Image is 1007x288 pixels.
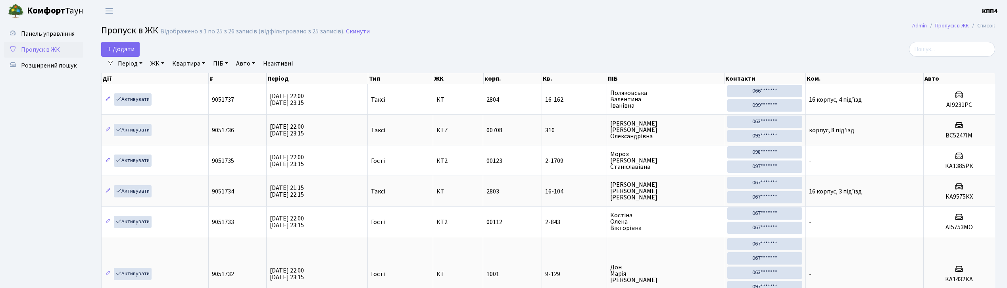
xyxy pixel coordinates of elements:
[900,17,1007,34] nav: breadcrumb
[368,73,434,84] th: Тип
[610,151,721,170] span: Мороз [PERSON_NAME] Станіславівна
[725,73,806,84] th: Контакти
[371,97,385,103] span: Таксі
[212,187,234,196] span: 9051734
[212,270,234,278] span: 9051732
[270,122,304,138] span: [DATE] 22:00 [DATE] 23:15
[610,182,721,201] span: [PERSON_NAME] [PERSON_NAME] [PERSON_NAME]
[114,185,152,197] a: Активувати
[436,271,480,277] span: КТ
[101,42,140,57] a: Додати
[212,95,234,104] span: 9051737
[169,57,208,70] a: Квартира
[209,73,267,84] th: #
[545,158,603,164] span: 2-1709
[4,26,83,42] a: Панель управління
[927,162,992,170] h5: КА1385РК
[371,158,385,164] span: Гості
[436,97,480,103] span: КТ
[486,95,499,104] span: 2804
[212,157,234,165] span: 9051735
[982,7,997,15] b: КПП4
[114,268,152,280] a: Активувати
[260,57,296,70] a: Неактивні
[270,214,304,230] span: [DATE] 22:00 [DATE] 23:15
[486,187,499,196] span: 2803
[210,57,231,70] a: ПІБ
[270,153,304,168] span: [DATE] 22:00 [DATE] 23:15
[610,264,721,283] span: Дон Марія [PERSON_NAME]
[371,127,385,133] span: Таксі
[545,127,603,133] span: 310
[114,155,152,167] a: Активувати
[927,101,992,109] h5: АІ9231РС
[486,157,502,165] span: 00123
[436,188,480,195] span: КТ
[114,124,152,136] a: Активувати
[114,216,152,228] a: Активувати
[486,126,502,135] span: 00708
[486,218,502,226] span: 00112
[806,73,924,84] th: Ком.
[912,21,927,30] a: Admin
[809,187,862,196] span: 16 корпус, 3 під'їзд
[610,90,721,109] span: Поляковська Валентина Іванівна
[212,218,234,226] span: 9051733
[27,4,83,18] span: Таун
[115,57,146,70] a: Період
[21,29,75,38] span: Панель управління
[371,188,385,195] span: Таксі
[909,42,995,57] input: Пошук...
[927,193,992,201] h5: КА9575КХ
[924,73,995,84] th: Авто
[371,271,385,277] span: Гості
[233,57,258,70] a: Авто
[4,58,83,73] a: Розширений пошук
[436,158,480,164] span: КТ2
[610,120,721,139] span: [PERSON_NAME] [PERSON_NAME] Олександрівна
[436,127,480,133] span: КТ7
[545,97,603,103] span: 16-162
[545,219,603,225] span: 2-843
[610,212,721,231] span: Костіна Олена Вікторівна
[927,224,992,231] h5: АІ5753МО
[8,3,24,19] img: logo.png
[99,4,119,17] button: Переключити навігацію
[106,45,135,54] span: Додати
[486,270,499,278] span: 1001
[935,21,969,30] a: Пропуск в ЖК
[21,45,60,54] span: Пропуск в ЖК
[809,218,811,226] span: -
[809,270,811,278] span: -
[160,28,344,35] div: Відображено з 1 по 25 з 26 записів (відфільтровано з 25 записів).
[969,21,995,30] li: Список
[4,42,83,58] a: Пропуск в ЖК
[147,57,167,70] a: ЖК
[267,73,368,84] th: Період
[102,73,209,84] th: Дії
[114,93,152,106] a: Активувати
[436,219,480,225] span: КТ2
[433,73,483,84] th: ЖК
[927,132,992,139] h5: ВС5247ІМ
[809,95,862,104] span: 16 корпус, 4 під'їзд
[21,61,77,70] span: Розширений пошук
[545,188,603,195] span: 16-104
[346,28,370,35] a: Скинути
[371,219,385,225] span: Гості
[270,266,304,282] span: [DATE] 22:00 [DATE] 23:15
[927,276,992,283] h5: КА1432КА
[27,4,65,17] b: Комфорт
[484,73,542,84] th: корп.
[545,271,603,277] span: 9-129
[212,126,234,135] span: 9051736
[270,184,304,199] span: [DATE] 21:15 [DATE] 22:15
[542,73,607,84] th: Кв.
[270,92,304,107] span: [DATE] 22:00 [DATE] 23:15
[809,157,811,165] span: -
[607,73,724,84] th: ПІБ
[809,126,854,135] span: корпус, 8 під'їзд
[101,23,158,37] span: Пропуск в ЖК
[982,6,997,16] a: КПП4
